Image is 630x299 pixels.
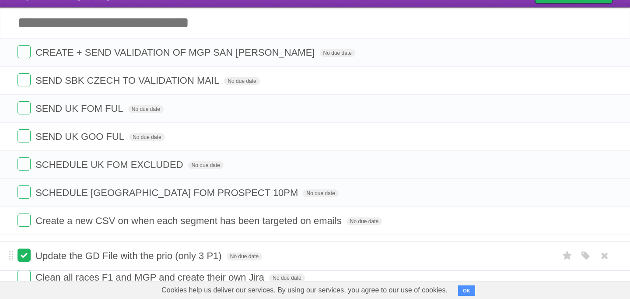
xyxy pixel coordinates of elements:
[17,45,31,58] label: Done
[35,187,300,198] span: SCHEDULE [GEOGRAPHIC_DATA] FOM PROSPECT 10PM
[17,270,31,283] label: Done
[17,101,31,114] label: Done
[35,272,266,283] span: Clean all races F1 and MGP and create their own Jira
[17,214,31,227] label: Done
[35,215,344,226] span: Create a new CSV on when each segment has been targeted on emails
[35,131,126,142] span: SEND UK GOO FUL
[17,129,31,142] label: Done
[128,105,164,113] span: No due date
[458,285,475,296] button: OK
[320,49,355,57] span: No due date
[188,161,224,169] span: No due date
[227,253,262,260] span: No due date
[35,75,221,86] span: SEND SBK CZECH TO VALIDATION MAIL
[35,250,224,261] span: Update the GD File with the prio (only 3 P1)
[17,157,31,171] label: Done
[17,73,31,86] label: Done
[303,189,338,197] span: No due date
[269,274,304,282] span: No due date
[224,77,259,85] span: No due date
[17,185,31,199] label: Done
[35,47,317,58] span: CREATE + SEND VALIDATION OF MGP SAN [PERSON_NAME]
[129,133,164,141] span: No due date
[35,103,125,114] span: SEND UK FOM FUL
[35,159,185,170] span: SCHEDULE UK FOM EXCLUDED
[153,281,456,299] span: Cookies help us deliver our services. By using our services, you agree to our use of cookies.
[346,217,382,225] span: No due date
[17,249,31,262] label: Done
[559,249,576,263] label: Star task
